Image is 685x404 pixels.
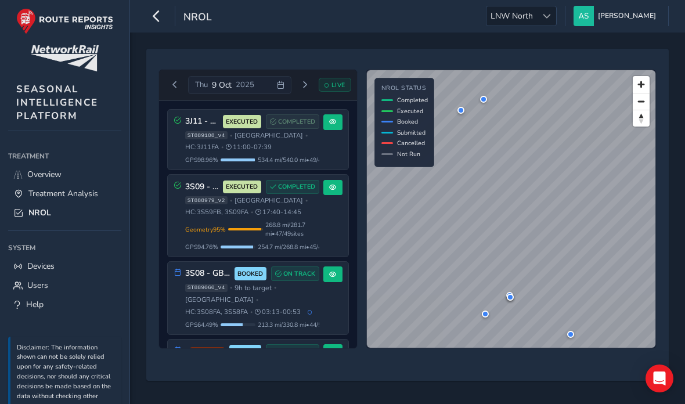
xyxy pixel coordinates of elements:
[28,188,98,199] span: Treatment Analysis
[8,184,121,203] a: Treatment Analysis
[232,347,258,356] span: BOOKED
[236,80,254,90] span: 2025
[250,309,253,315] span: •
[185,243,218,251] span: GPS 94.76 %
[185,131,228,139] span: ST889108_v4
[278,182,315,192] span: COMPLETED
[397,139,425,147] span: Cancelled
[8,295,121,314] a: Help
[185,117,219,127] h3: 3J11 - COLAS Lancs & Cumbria
[235,196,303,205] span: [GEOGRAPHIC_DATA]
[258,320,338,329] span: 213.3 mi / 330.8 mi • 44 / 53 sites
[258,156,338,164] span: 534.4 mi / 540.0 mi • 49 / 49 sites
[185,225,226,234] span: Geometry 95 %
[255,208,301,217] span: 17:40 - 14:45
[397,128,426,137] span: Submitted
[190,347,225,356] span: 22m late
[633,93,650,110] button: Zoom out
[195,80,208,90] span: Thu
[185,308,248,316] span: HC: 3S08FA, 3S58FA
[397,117,418,126] span: Booked
[185,143,219,151] span: HC: 3J11FA
[574,6,660,26] button: [PERSON_NAME]
[28,207,51,218] span: NROL
[226,117,258,127] span: EXECUTED
[8,276,121,295] a: Users
[16,8,113,34] img: rr logo
[367,70,655,394] canvas: Map
[255,308,301,316] span: 03:13 - 00:53
[8,239,121,257] div: System
[305,132,308,139] span: •
[221,144,223,150] span: •
[258,243,338,251] span: 254.7 mi / 268.8 mi • 45 / 47 sites
[283,269,315,279] span: ON TRACK
[486,6,537,26] span: LNW North
[251,209,253,215] span: •
[183,10,212,26] span: NROL
[237,269,263,279] span: BOOKED
[633,110,650,127] button: Reset bearing to north
[397,150,420,158] span: Not Run
[8,203,121,222] a: NROL
[31,45,99,71] img: customer logo
[397,107,423,116] span: Executed
[185,320,218,329] span: GPS 64.49 %
[185,208,248,217] span: HC: 3S59FB, 3S09FA
[185,156,218,164] span: GPS 98.96 %
[235,131,303,140] span: [GEOGRAPHIC_DATA]
[26,299,44,310] span: Help
[305,197,308,204] span: •
[230,197,232,204] span: •
[633,76,650,93] button: Zoom in
[235,283,272,293] span: 9h to target
[27,261,55,272] span: Devices
[397,96,428,104] span: Completed
[226,182,258,192] span: EXECUTED
[646,365,673,392] div: Open Intercom Messenger
[331,81,345,89] span: LIVE
[8,147,121,165] div: Treatment
[212,80,232,91] span: 9 Oct
[16,82,98,122] span: SEASONAL INTELLIGENCE PLATFORM
[278,347,315,356] span: COMPLETED
[185,269,230,279] h3: 3S08 - GBRF [GEOGRAPHIC_DATA]/[GEOGRAPHIC_DATA]
[230,284,232,291] span: •
[278,117,315,127] span: COMPLETED
[185,295,254,304] span: [GEOGRAPHIC_DATA]
[274,284,276,291] span: •
[8,165,121,184] a: Overview
[256,297,258,303] span: •
[165,78,185,92] button: Previous day
[27,169,62,180] span: Overview
[265,221,319,238] span: 268.8 mi / 281.7 mi • 47 / 49 sites
[295,78,315,92] button: Next day
[185,182,219,192] h3: 3S09 - GBRF Manchester West/[GEOGRAPHIC_DATA]
[185,347,186,356] h3: 3S07 - GBRF Merseyrail - AM Northern
[185,196,228,204] span: ST888979_v2
[8,257,121,276] a: Devices
[27,280,48,291] span: Users
[381,85,428,92] h4: NROL Status
[574,6,594,26] img: diamond-layout
[185,284,228,292] span: ST889060_v4
[226,143,272,151] span: 11:00 - 07:39
[230,132,232,139] span: •
[598,6,656,26] span: [PERSON_NAME]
